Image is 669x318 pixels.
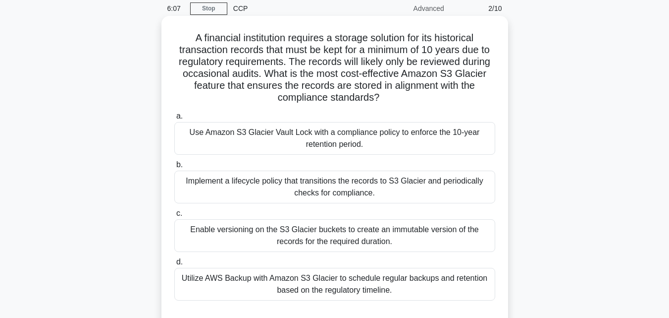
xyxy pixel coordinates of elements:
[174,268,495,301] div: Utilize AWS Backup with Amazon S3 Glacier to schedule regular backups and retention based on the ...
[173,32,496,104] h5: A financial institution requires a storage solution for its historical transaction records that m...
[174,171,495,203] div: Implement a lifecycle policy that transitions the records to S3 Glacier and periodically checks f...
[176,209,182,217] span: c.
[174,122,495,155] div: Use Amazon S3 Glacier Vault Lock with a compliance policy to enforce the 10-year retention period.
[190,2,227,15] a: Stop
[176,112,183,120] span: a.
[176,160,183,169] span: b.
[176,257,183,266] span: d.
[174,219,495,252] div: Enable versioning on the S3 Glacier buckets to create an immutable version of the records for the...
